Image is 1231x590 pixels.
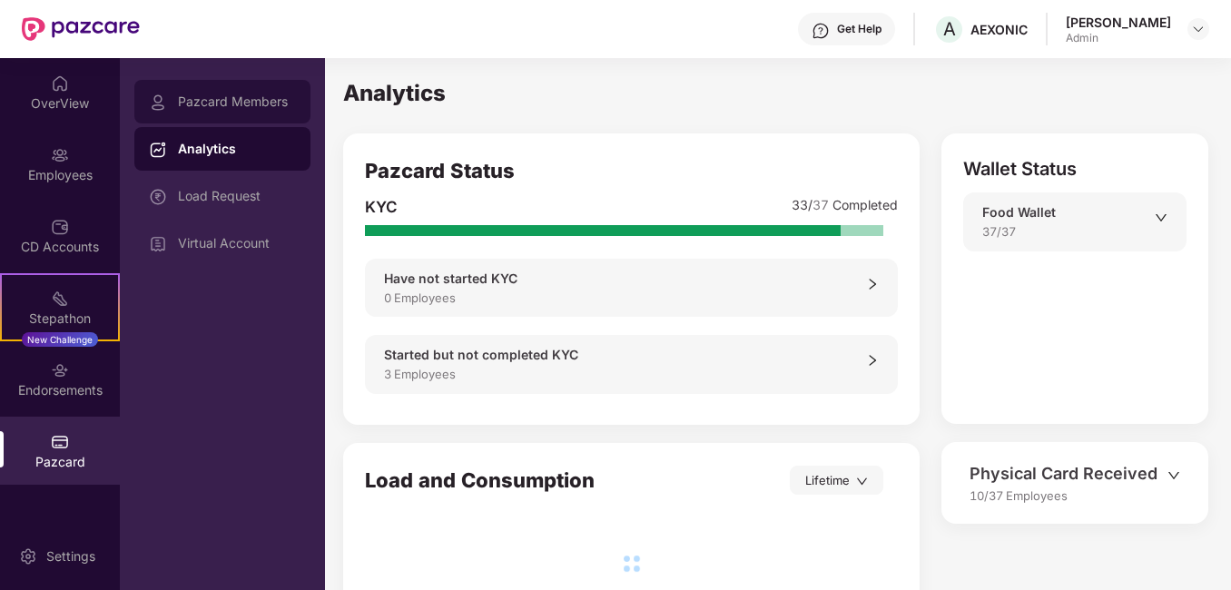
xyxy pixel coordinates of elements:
[384,345,866,365] div: Started but not completed KYC
[970,461,1167,487] div: Physical Card Received
[970,21,1028,38] div: AEXONIC
[812,22,830,40] img: svg+xml;base64,PHN2ZyBpZD0iSGVscC0zMngzMiIgeG1sbnM9Imh0dHA6Ly93d3cudzMub3JnLzIwMDAvc3ZnIiB3aWR0aD...
[51,218,69,236] img: svg+xml;base64,PHN2ZyBpZD0iQ0RfQWNjb3VudHMiIGRhdGEtbmFtZT0iQ0QgQWNjb3VudHMiIHhtbG5zPSJodHRwOi8vd3...
[837,22,881,36] div: Get Help
[384,365,866,383] div: 3 Employees
[1167,469,1180,482] span: down
[149,235,167,253] img: svg+xml;base64,PHN2ZyBpZD0iVmlydHVhbF9BY2NvdW50IiBkYXRhLW5hbWU9IlZpcnR1YWwgQWNjb3VudCIgeG1sbnM9Im...
[1066,31,1171,45] div: Admin
[149,188,167,206] img: svg+xml;base64,PHN2ZyBpZD0iTG9hZF9SZXF1ZXN0IiBkYXRhLW5hbWU9IkxvYWQgUmVxdWVzdCIgeG1sbnM9Imh0dHA6Ly...
[866,354,879,367] span: right
[51,146,69,164] img: svg+xml;base64,PHN2ZyBpZD0iRW1wbG95ZWVzIiB4bWxucz0iaHR0cDovL3d3dy53My5vcmcvMjAwMC9zdmciIHdpZHRoPS...
[982,222,1155,241] div: 37/37
[41,547,101,565] div: Settings
[856,476,868,487] span: down
[149,141,167,159] img: svg+xml;base64,PHN2ZyBpZD0iRGFzaGJvYXJkIiB4bWxucz0iaHR0cDovL3d3dy53My5vcmcvMjAwMC9zdmciIHdpZHRoPS...
[792,195,898,220] div: 33 / Completed
[1066,14,1171,31] div: [PERSON_NAME]
[51,361,69,379] img: svg+xml;base64,PHN2ZyBpZD0iRW5kb3JzZW1lbnRzIiB4bWxucz0iaHR0cDovL3d3dy53My5vcmcvMjAwMC9zdmciIHdpZH...
[2,310,118,328] div: Stepathon
[384,269,866,289] div: Have not started KYC
[1191,22,1206,36] img: svg+xml;base64,PHN2ZyBpZD0iRHJvcGRvd24tMzJ4MzIiIHhtbG5zPSJodHRwOi8vd3d3LnczLm9yZy8yMDAwL3N2ZyIgd2...
[1155,211,1167,224] span: down
[51,290,69,308] img: svg+xml;base64,PHN2ZyB4bWxucz0iaHR0cDovL3d3dy53My5vcmcvMjAwMC9zdmciIHdpZHRoPSIyMSIgaGVpZ2h0PSIyMC...
[19,547,37,565] img: svg+xml;base64,PHN2ZyBpZD0iU2V0dGluZy0yMHgyMCIgeG1sbnM9Imh0dHA6Ly93d3cudzMub3JnLzIwMDAvc3ZnIiB3aW...
[812,197,829,212] span: 37
[982,202,1155,222] div: Food Wallet
[343,76,1208,111] div: Analytics
[178,236,296,251] div: Virtual Account
[365,155,898,187] div: Pazcard Status
[51,433,69,451] img: svg+xml;base64,PHN2ZyBpZD0iUGF6Y2FyZCIgeG1sbnM9Imh0dHA6Ly93d3cudzMub3JnLzIwMDAvc3ZnIiB3aWR0aD0iMj...
[178,140,296,158] div: Analytics
[866,278,879,290] span: right
[51,74,69,93] img: svg+xml;base64,PHN2ZyBpZD0iSG9tZSIgeG1sbnM9Imh0dHA6Ly93d3cudzMub3JnLzIwMDAvc3ZnIiB3aWR0aD0iMjAiIG...
[943,18,956,40] span: A
[178,94,296,109] div: Pazcard Members
[790,466,883,495] div: Lifetime
[963,155,1187,183] div: Wallet Status
[178,189,296,203] div: Load Request
[384,289,866,307] div: 0 Employees
[365,465,790,497] div: Load and Consumption
[149,93,167,112] img: svg+xml;base64,PHN2ZyBpZD0iUHJvZmlsZSIgeG1sbnM9Imh0dHA6Ly93d3cudzMub3JnLzIwMDAvc3ZnIiB3aWR0aD0iMj...
[22,332,98,347] div: New Challenge
[365,195,792,220] div: KYC
[970,487,1167,505] div: 10/37 Employees
[22,17,140,41] img: New Pazcare Logo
